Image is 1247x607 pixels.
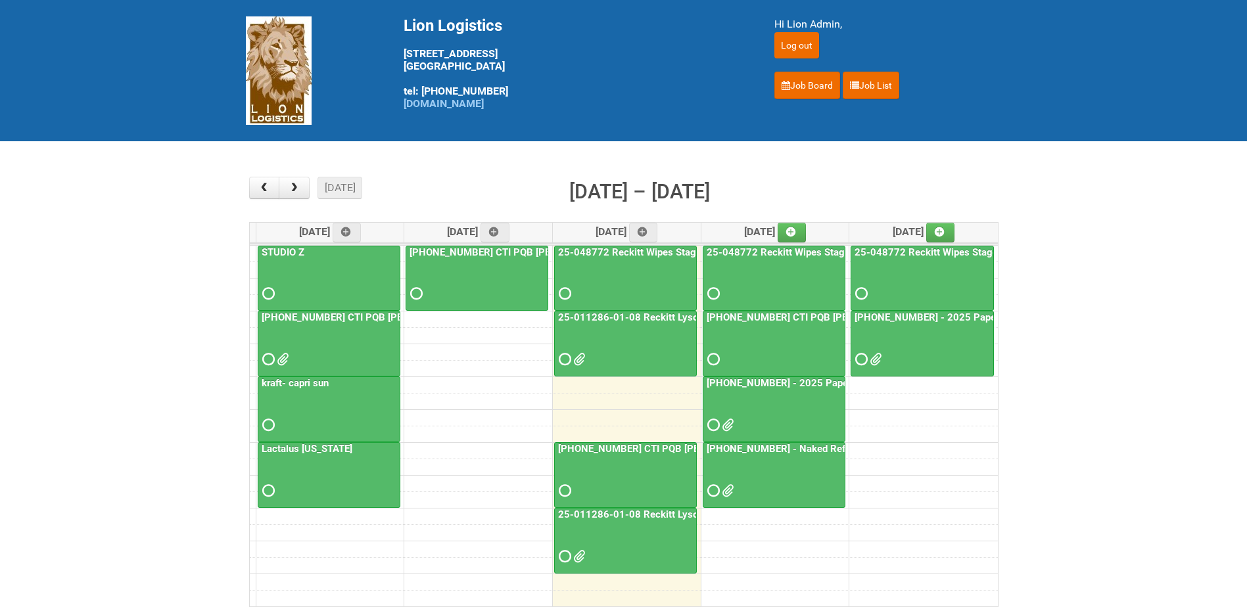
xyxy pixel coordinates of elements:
span: Naked Mailing 3 Labels - Lion.xlsx MOR_M3.xlsm [722,486,731,495]
span: Requested [559,355,568,364]
a: [PHONE_NUMBER] CTI PQB [PERSON_NAME] Real US - blinding day [258,311,400,376]
a: [PHONE_NUMBER] CTI PQB [PERSON_NAME] Real US - blinding day [703,311,845,376]
span: Requested [262,420,271,430]
input: Log out [774,32,819,58]
a: [PHONE_NUMBER] - Naked Reformulation Mailing 3 10/14 [704,443,969,455]
span: 25-011286-01-08 Reckitt Lysol Laundry Scented - Lion.xlsx 25-011286-01-08 Reckitt Lysol Laundry S... [573,552,582,561]
a: 25-011286-01-08 Reckitt Lysol Laundry Scented - photos for QC [555,311,848,323]
a: Add an event [481,223,509,242]
span: Requested [707,289,717,298]
div: Hi Lion Admin, [774,16,1002,32]
span: Lion Logistics [404,16,502,35]
button: [DATE] [318,177,362,199]
span: [DATE] [299,225,362,238]
span: [DATE] [893,225,955,238]
a: 25-048772 Reckitt Wipes Stage 4 - blinding/labeling day [703,246,845,311]
a: [PHONE_NUMBER] - 2025 Paper Towel Landscape - Packing Day [851,311,994,376]
span: Requested [410,289,419,298]
a: Add an event [629,223,658,242]
span: [DATE] [744,225,807,238]
a: Job Board [774,72,840,99]
a: 25-011286-01-08 Reckitt Lysol Laundry Scented - photos for QC [554,311,697,376]
span: Requested [707,355,717,364]
a: Lactalus [US_STATE] [258,442,400,508]
span: Requested [559,552,568,561]
span: [DATE] [596,225,658,238]
span: 887.doc 370.doc 164.doc 881.doc 154.doc 217.doc 304.doc 330.doc 384.doc 606.doc 075.doc 626.doc 7... [870,355,879,364]
a: Add an event [926,223,955,242]
a: [PHONE_NUMBER] - 2025 Paper Towel Landscape - Packing Day [852,311,1144,323]
span: 25-011286-01 - MDN LEFTOVERS1.xlsx [573,355,582,364]
a: [DOMAIN_NAME] [404,97,484,110]
a: Job List [843,72,899,99]
span: Requested [559,486,568,495]
span: Requested [855,355,864,364]
a: 25-048772 Reckitt Wipes Stage 4 - blinding/labeling day [852,246,1110,258]
a: Lactalus [US_STATE] [259,443,355,455]
a: 25-048772 Reckitt Wipes Stage 4 - blinding/labeling day [704,246,962,258]
a: 25-048772 Reckitt Wipes Stage 4 - blinding/labeling day [554,246,697,311]
span: Requested [559,289,568,298]
a: Add an event [778,223,807,242]
span: [DATE] [447,225,509,238]
a: 25-011286-01-08 Reckitt Lysol Laundry Scented [555,508,779,520]
a: [PHONE_NUMBER] - 2025 Paper Towel Landscape - Packing Day [703,376,845,442]
span: 25-054624-01.pdf 645.doc 793.doc 334.doc 364.doc 554.doc 767.doc 023.doc 449.doc 615.doc 803.doc ... [722,420,731,430]
span: Requested [262,355,271,364]
a: Lion Logistics [246,64,312,76]
img: Lion Logistics [246,16,312,125]
h2: [DATE] – [DATE] [569,177,710,207]
a: 25-048772 Reckitt Wipes Stage 4 - blinding/labeling day [851,246,994,311]
div: [STREET_ADDRESS] [GEOGRAPHIC_DATA] tel: [PHONE_NUMBER] [404,16,741,110]
a: kraft- capri sun [259,377,331,389]
a: [PHONE_NUMBER] CTI PQB [PERSON_NAME] Real US - blinding day [259,311,566,323]
a: [PHONE_NUMBER] CTI PQB [PERSON_NAME] Real US - blinding day [554,442,697,508]
span: Requested [707,486,717,495]
a: [PHONE_NUMBER] - 2025 Paper Towel Landscape - Packing Day [704,377,997,389]
a: STUDIO Z [259,246,307,258]
a: Add an event [333,223,362,242]
a: STUDIO Z [258,246,400,311]
a: kraft- capri sun [258,376,400,442]
span: Front Label KRAFT batch 2 (02.26.26) - code AZ05 use 2nd.docx Front Label KRAFT batch 2 (02.26.26... [277,355,286,364]
a: 25-011286-01-08 Reckitt Lysol Laundry Scented [554,508,697,573]
a: [PHONE_NUMBER] CTI PQB [PERSON_NAME] Real US - blinding day [407,246,714,258]
a: [PHONE_NUMBER] - Naked Reformulation Mailing 3 10/14 [703,442,845,508]
a: 25-048772 Reckitt Wipes Stage 4 - blinding/labeling day [555,246,814,258]
span: Requested [262,289,271,298]
span: Requested [707,420,717,430]
a: [PHONE_NUMBER] CTI PQB [PERSON_NAME] Real US - blinding day [406,246,548,311]
span: Requested [262,486,271,495]
a: [PHONE_NUMBER] CTI PQB [PERSON_NAME] Real US - blinding day [555,443,862,455]
span: Requested [855,289,864,298]
a: [PHONE_NUMBER] CTI PQB [PERSON_NAME] Real US - blinding day [704,311,1011,323]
